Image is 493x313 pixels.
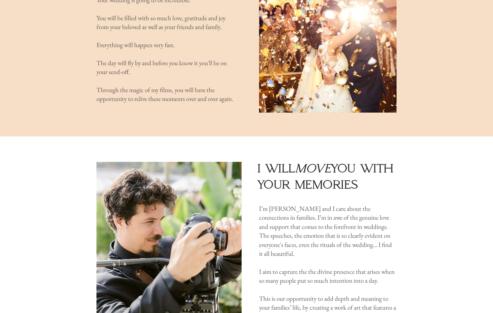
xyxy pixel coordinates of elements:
span: Through the magic of my films, you will have the opportunity to relive these moments over and ove... [96,86,233,103]
span: move [295,161,331,175]
span: I’m [PERSON_NAME] and I care about the connections in families. I’m in awe of the genuine love an... [259,204,392,258]
span: You will be filled with so much love, gratitude and joy from your beloved as well as your friends... [96,14,226,31]
span: Everything will happen very fast. [96,41,175,49]
span: i will you with your memories [258,161,393,192]
span: I aim to capture the the divine presence that arises when so many people put so much intention in... [259,267,395,285]
span: The day will fly by and before you know it you'll be on your send-off. [96,59,227,76]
